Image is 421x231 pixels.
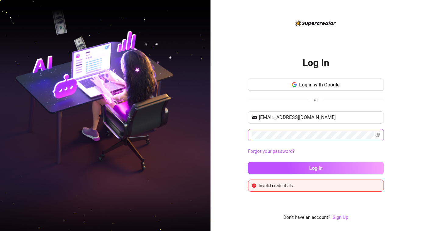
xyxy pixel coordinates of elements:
[314,97,318,102] span: or
[295,20,336,26] img: logo-BBDzfeDw.svg
[333,215,348,220] a: Sign Up
[259,182,380,189] div: Invalid credentials
[283,214,330,221] span: Don't have an account?
[299,82,340,88] span: Log in with Google
[302,57,329,69] h2: Log In
[309,165,323,171] span: Log in
[252,184,256,188] span: close-circle
[248,149,295,154] a: Forgot your password?
[248,148,384,155] a: Forgot your password?
[375,133,380,138] span: eye-invisible
[333,214,348,221] a: Sign Up
[248,162,384,174] button: Log in
[259,114,380,121] input: Your email
[248,79,384,91] button: Log in with Google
